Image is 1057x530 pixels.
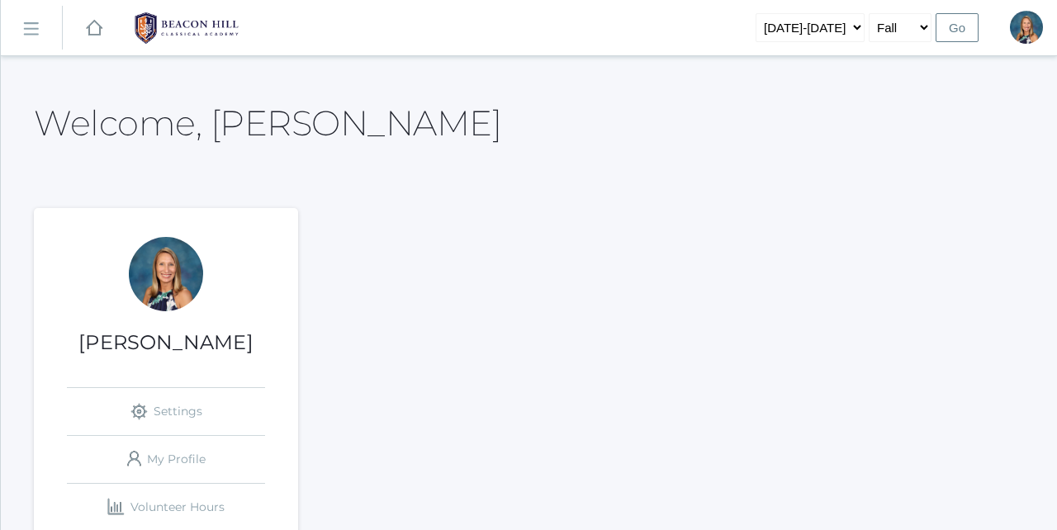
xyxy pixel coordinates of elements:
[34,332,298,353] h1: [PERSON_NAME]
[125,7,249,49] img: BHCALogos-05-308ed15e86a5a0abce9b8dd61676a3503ac9727e845dece92d48e8588c001991.png
[67,436,265,483] a: My Profile
[1010,11,1043,44] div: Courtney Nicholls
[129,237,203,311] div: Courtney Nicholls
[67,388,265,435] a: Settings
[936,13,979,42] input: Go
[34,104,501,142] h2: Welcome, [PERSON_NAME]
